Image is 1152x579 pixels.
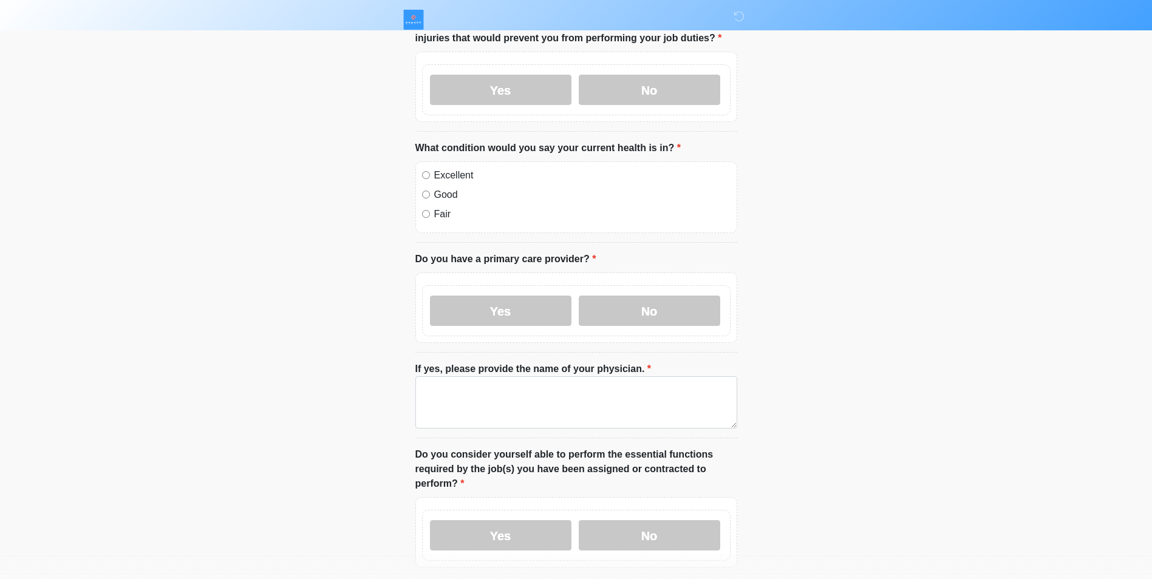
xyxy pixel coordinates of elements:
input: Fair [422,210,430,218]
label: Good [434,188,731,202]
label: Yes [430,296,571,326]
label: Yes [430,75,571,105]
input: Excellent [422,171,430,179]
label: If yes, please provide the name of your physician. [415,362,652,376]
label: Do you have a primary care provider? [415,252,596,266]
label: Excellent [434,168,731,183]
label: No [579,520,720,550]
input: Good [422,191,430,198]
label: Yes [430,520,571,550]
label: No [579,296,720,326]
label: Fair [434,207,731,222]
label: What condition would you say your current health is in? [415,141,681,155]
label: Do you consider yourself able to perform the essential functions required by the job(s) you have ... [415,447,737,491]
img: ESHYFT Logo [403,9,424,30]
label: No [579,75,720,105]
